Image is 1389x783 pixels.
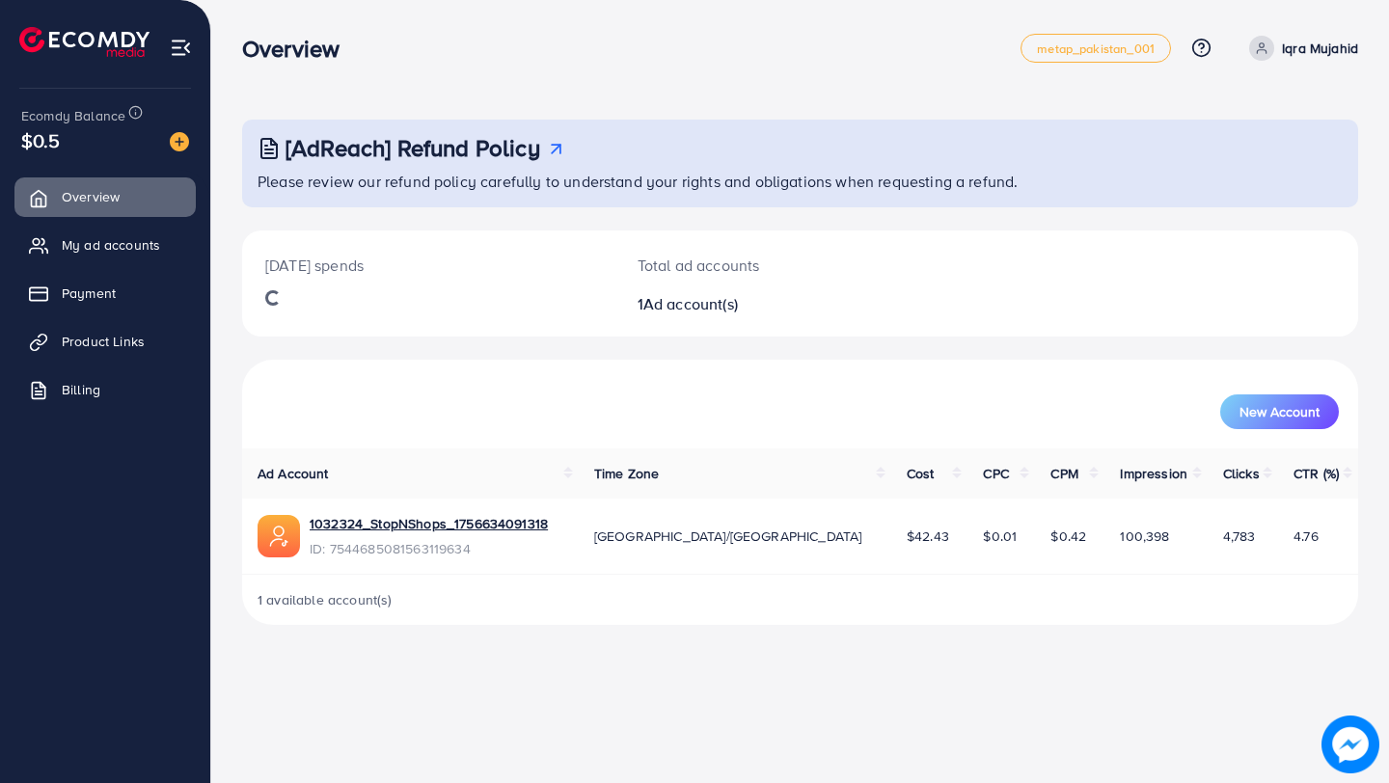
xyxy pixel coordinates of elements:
[62,187,120,206] span: Overview
[258,170,1347,193] p: Please review our refund policy carefully to understand your rights and obligations when requesti...
[1050,464,1077,483] span: CPM
[14,226,196,264] a: My ad accounts
[265,254,591,277] p: [DATE] spends
[62,332,145,351] span: Product Links
[170,37,192,59] img: menu
[21,106,125,125] span: Ecomdy Balance
[1294,526,1319,546] span: 4.76
[983,526,1017,546] span: $0.01
[638,254,870,277] p: Total ad accounts
[1120,526,1169,546] span: 100,398
[1321,715,1379,773] img: image
[643,293,738,314] span: Ad account(s)
[170,132,189,151] img: image
[62,235,160,255] span: My ad accounts
[1021,34,1171,63] a: metap_pakistan_001
[1037,42,1155,55] span: metap_pakistan_001
[286,134,540,162] h3: [AdReach] Refund Policy
[983,464,1008,483] span: CPC
[258,590,393,609] span: 1 available account(s)
[1223,464,1260,483] span: Clicks
[594,464,659,483] span: Time Zone
[907,526,949,546] span: $42.43
[310,539,548,558] span: ID: 7544685081563119634
[258,464,329,483] span: Ad Account
[21,126,61,154] span: $0.5
[1050,526,1086,546] span: $0.42
[594,526,862,546] span: [GEOGRAPHIC_DATA]/[GEOGRAPHIC_DATA]
[638,295,870,313] h2: 1
[14,177,196,216] a: Overview
[1120,464,1187,483] span: Impression
[14,274,196,312] a: Payment
[14,322,196,361] a: Product Links
[19,27,150,57] img: logo
[310,514,548,533] a: 1032324_StopNShops_1756634091318
[1294,464,1339,483] span: CTR (%)
[62,380,100,399] span: Billing
[1241,36,1358,61] a: Iqra Mujahid
[1220,394,1339,429] button: New Account
[14,370,196,409] a: Billing
[62,283,116,303] span: Payment
[1239,405,1320,418] span: New Account
[242,35,355,63] h3: Overview
[1282,37,1358,60] p: Iqra Mujahid
[907,464,935,483] span: Cost
[1223,526,1256,546] span: 4,783
[258,515,300,557] img: ic-ads-acc.e4c84228.svg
